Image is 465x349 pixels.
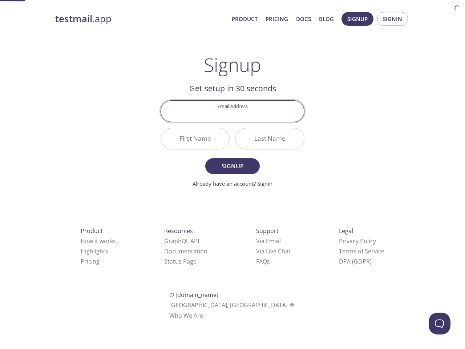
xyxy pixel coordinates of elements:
h1: Signup [204,54,261,76]
span: Product [81,227,103,235]
button: Signup [341,12,373,26]
span: [GEOGRAPHIC_DATA], [GEOGRAPHIC_DATA] [169,301,296,309]
button: Signin [377,12,408,26]
strong: testmail [55,12,92,25]
a: Privacy Policy [339,237,376,245]
a: Via Live Chat [256,247,291,255]
span: Signup [347,14,368,24]
a: Blog [319,14,334,24]
a: testmail.app [55,13,226,25]
a: Terms of Service [339,247,384,255]
a: Status Page [164,257,197,265]
a: FAQ [256,257,270,265]
a: Pricing [266,14,288,24]
iframe: Help Scout Beacon - Open [429,313,450,334]
span: Resources [164,227,193,235]
span: Signin [383,14,402,24]
a: Already have an account? Signin [193,180,272,187]
h2: Get setup in 30 seconds [161,82,304,95]
a: DPA (GDPR) [339,257,372,265]
span: Signup [213,161,252,171]
a: Who We Are [169,312,203,320]
a: Highlights [81,247,108,255]
span: Legal [339,227,353,235]
a: How it works [81,237,116,245]
a: Product [232,14,258,24]
button: Signup [205,158,260,174]
span: s [267,257,270,265]
a: Documentation [164,247,207,255]
a: Docs [296,14,311,24]
a: Pricing [81,257,100,265]
span: © [DOMAIN_NAME] [169,291,218,299]
a: GraphQL API [164,237,199,245]
span: Support [256,227,279,235]
a: Via Email [256,237,281,245]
